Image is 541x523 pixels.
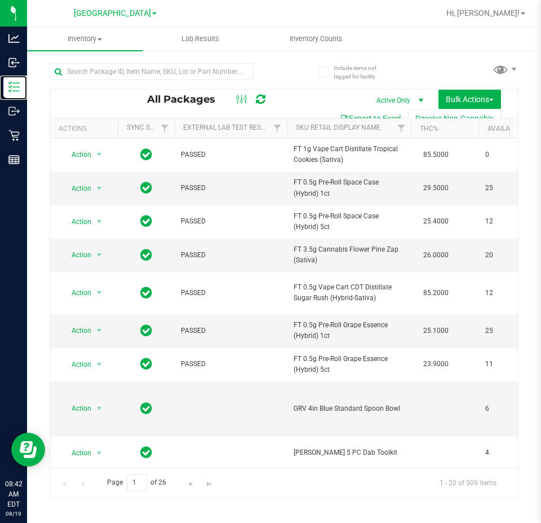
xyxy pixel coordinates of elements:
[181,250,280,261] span: PASSED
[61,147,92,162] span: Action
[485,150,528,160] span: 0
[27,27,143,51] a: Inventory
[431,474,505,491] span: 1 - 20 of 509 items
[8,57,20,68] inline-svg: Inbound
[294,177,404,199] span: FT 0.5g Pre-Roll Space Case (Hybrid) 1ct
[418,213,454,230] span: 25.4000
[61,247,92,263] span: Action
[61,445,92,461] span: Action
[418,323,454,339] span: 25.1000
[140,213,152,229] span: In Sync
[147,93,227,106] span: All Packages
[418,285,454,301] span: 85.2000
[8,130,20,141] inline-svg: Retail
[274,34,358,44] span: Inventory Counts
[181,183,280,194] span: PASSED
[92,285,107,301] span: select
[183,124,272,131] a: External Lab Test Result
[92,401,107,416] span: select
[156,118,174,138] a: Filter
[127,124,170,131] a: Sync Status
[332,109,408,128] button: Export to Excel
[92,147,107,162] span: select
[296,124,380,131] a: Sku Retail Display Name
[294,211,404,232] span: FT 0.5g Pre-Roll Space Case (Hybrid) 5ct
[92,247,107,263] span: select
[418,356,454,372] span: 23.9000
[5,509,22,518] p: 08/19
[61,214,92,230] span: Action
[446,95,494,104] span: Bulk Actions
[294,403,404,414] span: GRV 4in Blue Standard Spoon Bowl
[294,282,404,304] span: FT 0.5g Vape Cart CDT Distillate Sugar Rush (Hybrid-Sativa)
[485,403,528,414] span: 6
[97,474,176,491] span: Page of 26
[92,445,107,461] span: select
[74,8,151,18] span: [GEOGRAPHIC_DATA]
[294,144,404,165] span: FT 1g Vape Cart Distillate Tropical Cookies (Sativa)
[485,288,528,298] span: 12
[8,106,20,117] inline-svg: Outbound
[181,150,280,160] span: PASSED
[140,247,152,263] span: In Sync
[61,285,92,301] span: Action
[5,479,22,509] p: 08:42 AM EDT
[166,34,234,44] span: Lab Results
[140,401,152,416] span: In Sync
[140,323,152,339] span: In Sync
[294,244,404,266] span: FT 3.5g Cannabis Flower Pine Zap (Sativa)
[140,356,152,372] span: In Sync
[92,357,107,372] span: select
[92,181,107,196] span: select
[61,357,92,372] span: Action
[294,320,404,341] span: FT 0.5g Pre-Roll Grape Essence (Hybrid) 1ct
[438,90,501,109] button: Bulk Actions
[140,147,152,162] span: In Sync
[408,109,501,128] button: Receive Non-Cannabis
[294,447,404,458] span: [PERSON_NAME] 5 PC Dab Toolkit
[334,64,390,81] span: Include items not tagged for facility
[181,288,280,298] span: PASSED
[418,180,454,196] span: 29.5000
[140,445,152,460] span: In Sync
[418,247,454,263] span: 26.0000
[8,33,20,44] inline-svg: Analytics
[143,27,258,51] a: Lab Results
[420,125,438,133] a: THC%
[268,118,287,138] a: Filter
[446,8,520,17] span: Hi, [PERSON_NAME]!
[8,81,20,93] inline-svg: Inventory
[294,354,404,375] span: FT 0.5g Pre-Roll Grape Essence (Hybrid) 5ct
[27,34,143,44] span: Inventory
[59,125,113,133] div: Actions
[61,401,92,416] span: Action
[183,474,199,489] a: Go to the next page
[487,125,521,133] a: Available
[418,147,454,163] span: 85.5000
[50,63,253,80] input: Search Package ID, Item Name, SKU, Lot or Part Number...
[392,118,411,138] a: Filter
[61,181,92,196] span: Action
[140,285,152,301] span: In Sync
[8,154,20,165] inline-svg: Reports
[11,433,45,467] iframe: Resource center
[485,359,528,370] span: 11
[127,474,147,491] input: 1
[485,250,528,261] span: 20
[92,214,107,230] span: select
[92,323,107,339] span: select
[485,447,528,458] span: 4
[485,183,528,194] span: 25
[181,216,280,227] span: PASSED
[485,216,528,227] span: 12
[201,474,217,489] a: Go to the last page
[485,326,528,336] span: 25
[61,323,92,339] span: Action
[258,27,374,51] a: Inventory Counts
[181,326,280,336] span: PASSED
[140,180,152,196] span: In Sync
[181,359,280,370] span: PASSED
